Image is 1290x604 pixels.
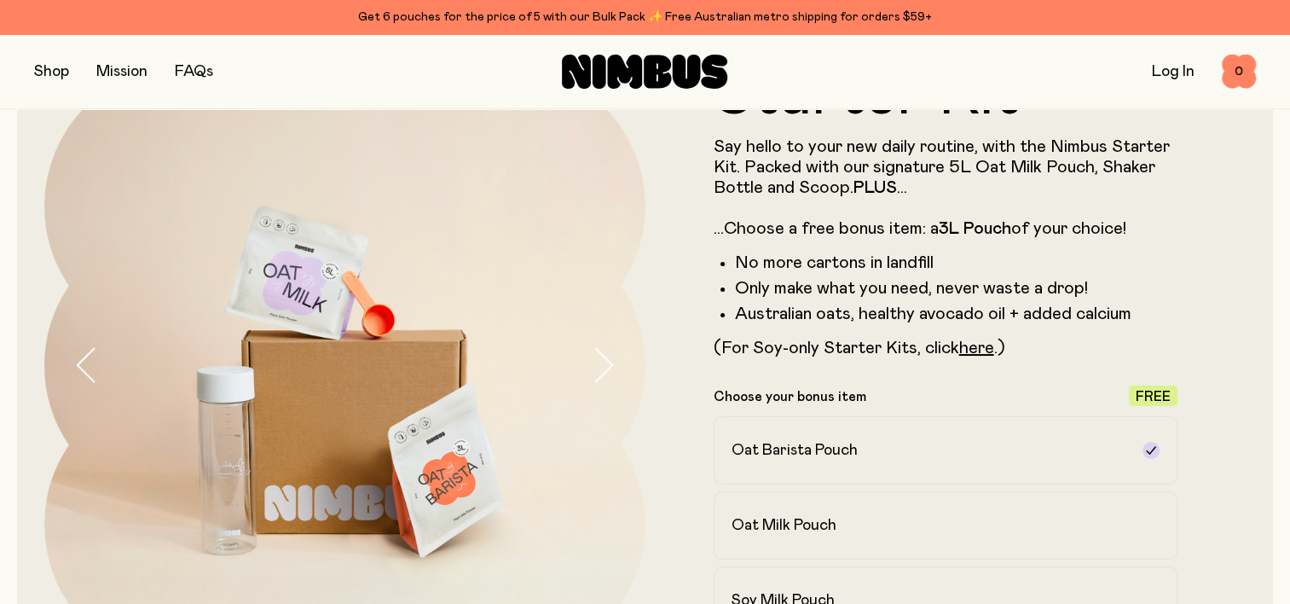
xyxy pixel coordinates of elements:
a: FAQs [175,64,213,79]
a: here [959,340,994,357]
a: Log In [1152,64,1195,79]
div: Get 6 pouches for the price of 5 with our Bulk Pack ✨ Free Australian metro shipping for orders $59+ [34,7,1256,27]
button: 0 [1222,55,1256,89]
strong: Pouch [963,220,1011,237]
strong: PLUS [853,179,897,196]
a: Mission [96,64,148,79]
p: Choose your bonus item [714,388,866,405]
h2: Oat Barista Pouch [732,440,858,461]
span: Free [1136,390,1171,404]
li: No more cartons in landfill [735,253,1178,273]
strong: 3L [939,220,959,237]
p: Say hello to your new daily routine, with the Nimbus Starter Kit. Packed with our signature 5L Oa... [714,136,1178,239]
h2: Oat Milk Pouch [732,515,836,536]
li: Only make what you need, never waste a drop! [735,278,1178,299]
li: Australian oats, healthy avocado oil + added calcium [735,304,1178,324]
p: (For Soy-only Starter Kits, click .) [714,338,1178,358]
